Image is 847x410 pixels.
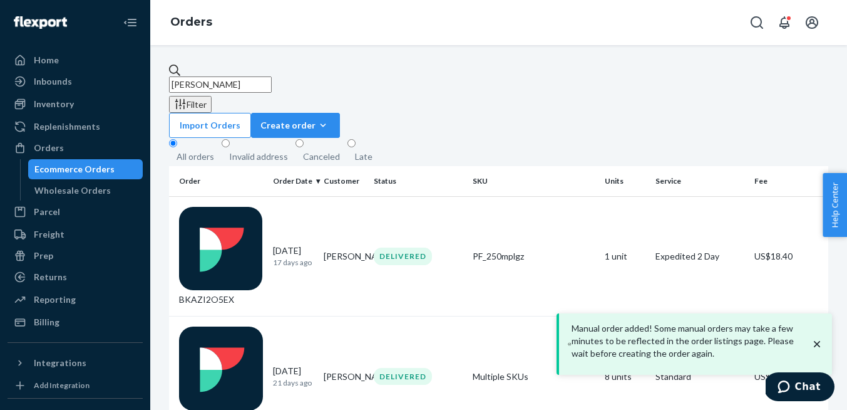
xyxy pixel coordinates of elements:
[28,181,143,201] a: Wholesale Orders
[160,4,222,41] ol: breadcrumbs
[8,138,143,158] a: Orders
[8,378,143,393] a: Add Integration
[8,117,143,137] a: Replenishments
[772,10,797,35] button: Open notifications
[8,224,143,244] a: Freight
[655,250,744,263] p: Expedited 2 Day
[8,71,143,92] a: Inbounds
[572,322,811,360] p: Manual order added! Some manual orders may take a few minutes to be reflected in the order listin...
[8,267,143,287] a: Returns
[369,166,468,196] th: Status
[34,316,59,329] div: Billing
[273,244,314,268] div: [DATE]
[268,166,319,196] th: Order Date
[169,96,212,113] button: Filter
[8,290,143,310] a: Reporting
[8,94,143,114] a: Inventory
[34,54,59,66] div: Home
[179,207,263,307] div: BKAZI2O5EX
[34,142,64,154] div: Orders
[766,372,834,404] iframe: Opens a widget where you can chat to one of our agents
[34,98,74,110] div: Inventory
[34,120,100,133] div: Replenishments
[34,206,60,218] div: Parcel
[468,166,600,196] th: SKU
[34,228,64,241] div: Freight
[170,15,212,29] a: Orders
[169,113,251,138] button: Import Orders
[650,166,749,196] th: Service
[273,257,314,268] p: 17 days ago
[600,166,650,196] th: Units
[324,176,364,186] div: Customer
[169,166,268,196] th: Order
[473,250,595,263] div: PF_250mplgz
[34,357,86,369] div: Integrations
[34,250,53,262] div: Prep
[655,371,744,383] p: Standard
[174,98,207,111] div: Filter
[799,10,824,35] button: Open account menu
[374,248,432,265] div: DELIVERED
[251,113,340,138] button: Create order
[303,150,340,163] div: Canceled
[347,139,356,147] input: Late
[34,293,76,306] div: Reporting
[118,10,143,35] button: Close Navigation
[169,76,272,93] input: Search orders
[749,196,828,317] td: US$18.40
[28,159,143,179] a: Ecommerce Orders
[14,16,67,29] img: Flexport logo
[8,50,143,70] a: Home
[8,202,143,222] a: Parcel
[222,139,230,147] input: Invalid address
[355,150,372,163] div: Late
[34,75,72,88] div: Inbounds
[8,312,143,332] a: Billing
[260,119,331,132] div: Create order
[34,271,67,283] div: Returns
[319,196,369,317] td: [PERSON_NAME]
[229,150,288,163] div: Invalid address
[744,10,769,35] button: Open Search Box
[600,196,650,317] td: 1 unit
[34,184,111,197] div: Wholesale Orders
[823,173,847,237] button: Help Center
[177,150,214,163] div: All orders
[295,139,304,147] input: Canceled
[169,139,177,147] input: All orders
[273,377,314,388] p: 21 days ago
[273,365,314,388] div: [DATE]
[8,246,143,266] a: Prep
[34,380,90,391] div: Add Integration
[34,163,115,176] div: Ecommerce Orders
[749,166,828,196] th: Fee
[811,338,823,350] svg: close toast
[374,368,432,385] div: DELIVERED
[8,353,143,373] button: Integrations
